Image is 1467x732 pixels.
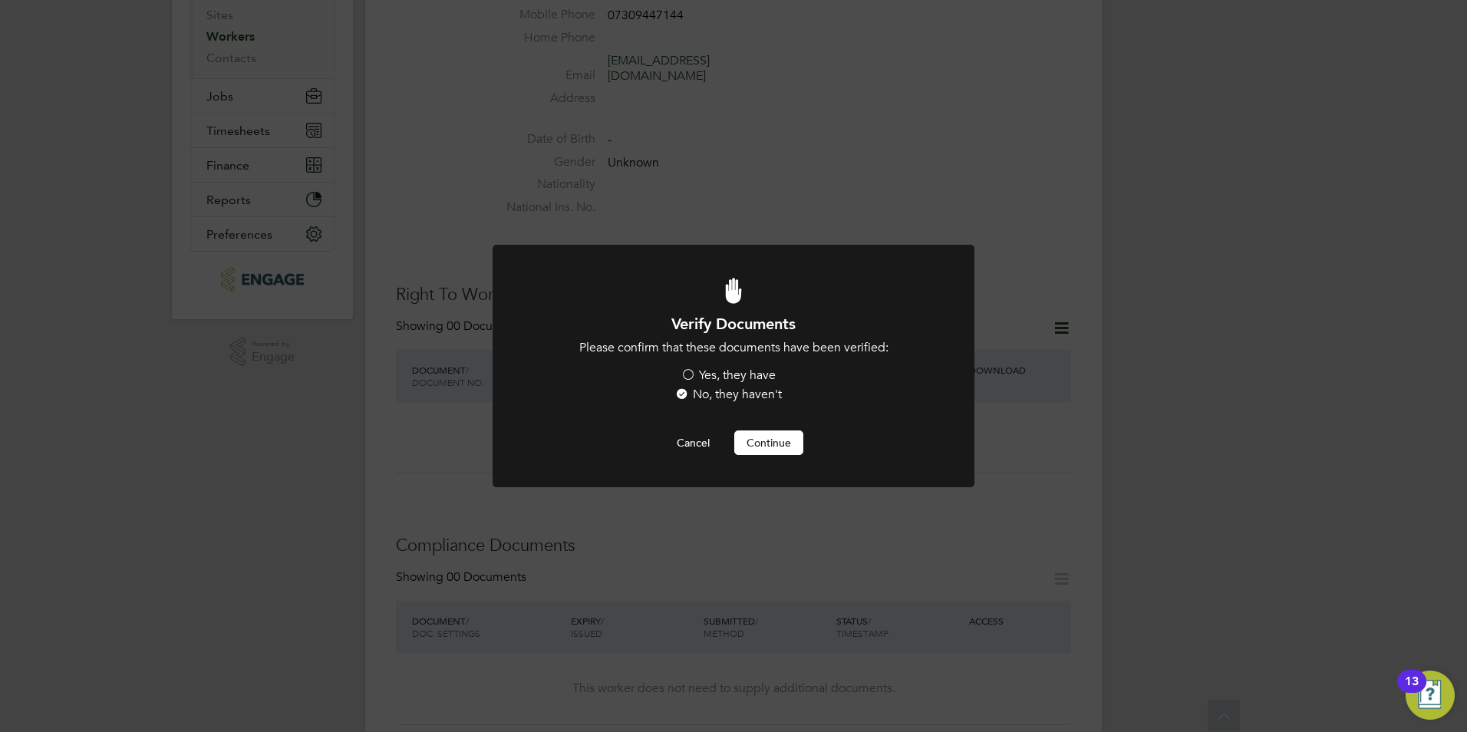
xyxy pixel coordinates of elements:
[674,387,782,403] label: No, they haven't
[1405,681,1419,701] div: 13
[681,368,776,384] label: Yes, they have
[534,314,933,334] h1: Verify Documents
[734,430,803,455] button: Continue
[1406,671,1455,720] button: Open Resource Center, 13 new notifications
[534,340,933,356] p: Please confirm that these documents have been verified:
[664,430,722,455] button: Cancel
